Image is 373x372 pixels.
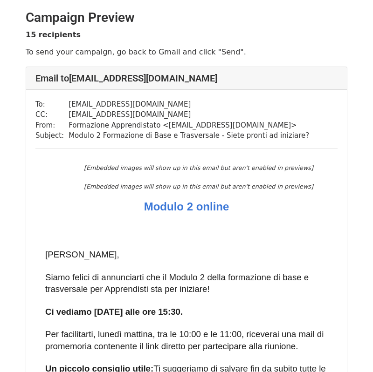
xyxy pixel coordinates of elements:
[69,130,309,141] td: Modulo 2 Formazione di Base e Trasversale - Siete pronti ad iniziare?
[69,99,309,110] td: [EMAIL_ADDRESS][DOMAIN_NAME]
[26,47,347,57] p: To send your campaign, go back to Gmail and click "Send".
[69,120,309,131] td: Formazione Apprendistato < [EMAIL_ADDRESS][DOMAIN_NAME] >
[45,272,309,294] span: Siamo felici di annunciarti che il Modulo 2 della formazione di base e trasversale per Apprendist...
[35,130,69,141] td: Subject:
[35,99,69,110] td: To:
[26,10,347,26] h2: Campaign Preview
[45,307,183,317] span: Ci vediamo [DATE] alle ore 15:30.
[84,183,313,190] em: [Embedded images will show up in this email but aren't enabled in previews]
[69,109,309,120] td: [EMAIL_ADDRESS][DOMAIN_NAME]
[45,329,324,351] span: Per facilitarti, lunedì mattina, tra le 10:00 e le 11:00, riceverai una mail di promemoria conten...
[144,200,229,213] span: Modulo 2 online
[26,30,81,39] strong: 15 recipients
[35,109,69,120] td: CC:
[35,73,338,84] h4: Email to [EMAIL_ADDRESS][DOMAIN_NAME]
[45,250,119,259] span: [PERSON_NAME],
[84,164,313,171] em: [Embedded images will show up in this email but aren't enabled in previews]
[35,120,69,131] td: From:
